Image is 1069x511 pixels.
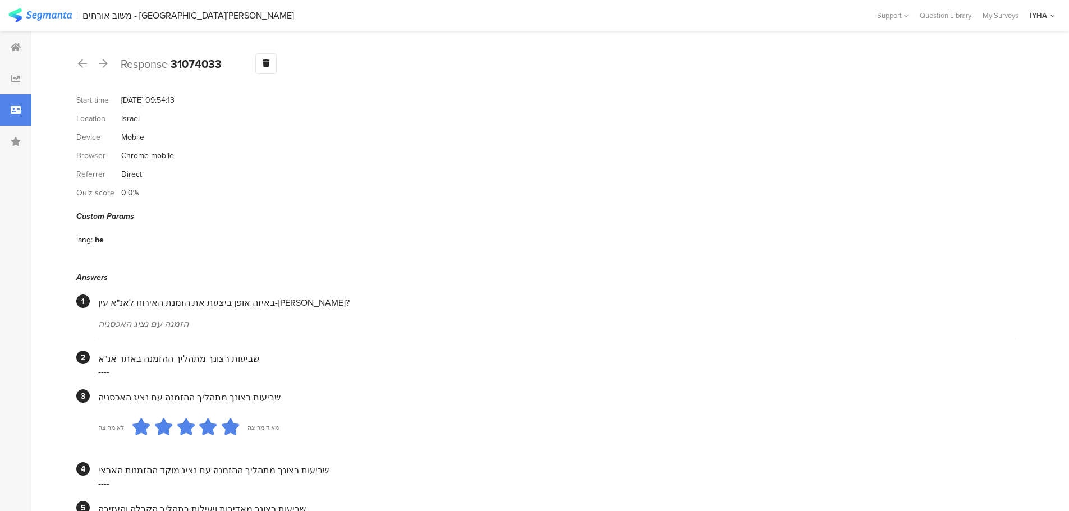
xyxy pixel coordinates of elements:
[121,168,142,180] div: Direct
[171,56,222,72] b: 31074033
[76,9,78,22] div: |
[82,10,294,21] div: משוב אורחים - [GEOGRAPHIC_DATA][PERSON_NAME]
[76,131,121,143] div: Device
[914,10,977,21] a: Question Library
[121,187,139,199] div: 0.0%
[76,462,90,476] div: 4
[98,423,124,432] div: לא מרוצה
[95,234,104,246] div: he
[76,351,90,364] div: 2
[76,150,121,162] div: Browser
[121,150,174,162] div: Chrome mobile
[76,168,121,180] div: Referrer
[76,187,121,199] div: Quiz score
[76,113,121,125] div: Location
[8,8,72,22] img: segmanta logo
[76,210,1016,222] div: Custom Params
[76,294,90,308] div: 1
[247,423,279,432] div: מאוד מרוצה
[98,477,1016,490] div: ----
[98,464,1016,477] div: שביעות רצונך מתהליך ההזמנה עם נציג מוקד ההזמנות הארצי
[98,391,1016,404] div: שביעות רצונך מתהליך ההזמנה עם נציג האכסניה
[76,389,90,403] div: 3
[76,94,121,106] div: Start time
[76,271,1016,283] div: Answers
[76,234,95,246] div: lang:
[98,296,1016,309] div: באיזה אופן ביצעת את הזמנת האירוח לאנ"א עין-[PERSON_NAME]?
[98,365,1016,378] div: ----
[121,113,140,125] div: Israel
[977,10,1024,21] a: My Surveys
[877,7,909,24] div: Support
[121,56,168,72] span: Response
[1030,10,1047,21] div: IYHA
[121,94,175,106] div: [DATE] 09:54:13
[98,352,1016,365] div: שביעות רצונך מתהליך ההזמנה באתר אנ"א
[121,131,144,143] div: Mobile
[98,317,1016,330] div: הזמנה עם נציג האכסניה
